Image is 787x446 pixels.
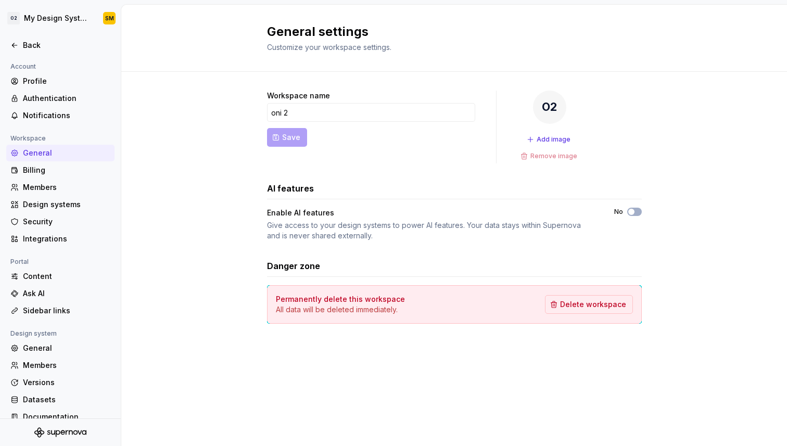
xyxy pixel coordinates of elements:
[6,340,115,356] a: General
[6,302,115,319] a: Sidebar links
[560,299,626,310] span: Delete workspace
[267,220,595,241] div: Give access to your design systems to power AI features. Your data stays within Supernova and is ...
[23,234,110,244] div: Integrations
[545,295,633,314] button: Delete workspace
[6,231,115,247] a: Integrations
[6,268,115,285] a: Content
[23,377,110,388] div: Versions
[6,327,61,340] div: Design system
[2,7,119,30] button: O2My Design SystemSM
[533,91,566,124] div: O2
[23,288,110,299] div: Ask AI
[6,179,115,196] a: Members
[105,14,114,22] div: SM
[6,357,115,374] a: Members
[6,145,115,161] a: General
[267,208,334,218] div: Enable AI features
[23,165,110,175] div: Billing
[267,23,629,40] h2: General settings
[23,305,110,316] div: Sidebar links
[267,91,330,101] label: Workspace name
[6,132,50,145] div: Workspace
[23,360,110,371] div: Members
[6,162,115,179] a: Billing
[23,271,110,282] div: Content
[23,148,110,158] div: General
[267,43,391,52] span: Customize your workspace settings.
[23,216,110,227] div: Security
[6,196,115,213] a: Design systems
[537,135,570,144] span: Add image
[23,343,110,353] div: General
[23,199,110,210] div: Design systems
[6,37,115,54] a: Back
[6,73,115,90] a: Profile
[7,12,20,24] div: O2
[23,182,110,193] div: Members
[6,409,115,425] a: Documentation
[524,132,575,147] button: Add image
[6,90,115,107] a: Authentication
[6,285,115,302] a: Ask AI
[267,182,314,195] h3: AI features
[23,93,110,104] div: Authentication
[23,76,110,86] div: Profile
[6,60,40,73] div: Account
[23,110,110,121] div: Notifications
[6,374,115,391] a: Versions
[6,213,115,230] a: Security
[6,256,33,268] div: Portal
[614,208,623,216] label: No
[23,394,110,405] div: Datasets
[23,40,110,50] div: Back
[276,294,405,304] h4: Permanently delete this workspace
[276,304,405,315] p: All data will be deleted immediately.
[6,391,115,408] a: Datasets
[267,260,320,272] h3: Danger zone
[34,427,86,438] svg: Supernova Logo
[23,412,110,422] div: Documentation
[6,107,115,124] a: Notifications
[24,13,91,23] div: My Design System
